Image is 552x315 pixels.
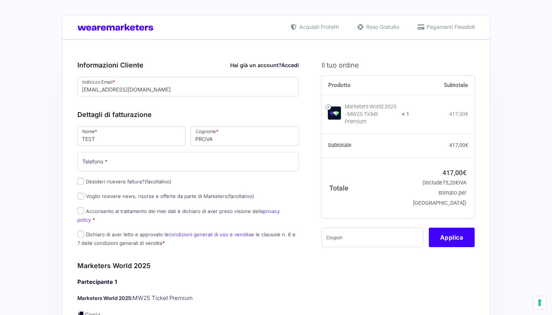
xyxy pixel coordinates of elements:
[465,142,468,148] span: €
[364,23,399,31] span: Reso Gratuito
[6,286,29,308] iframe: Customerly Messenger Launcher
[321,60,475,70] h3: Il tuo ordine
[77,261,299,271] h3: Marketers World 2025
[413,180,466,206] small: (include IVA stimato per [GEOGRAPHIC_DATA])
[77,77,299,96] input: Indirizzo Email *
[77,126,186,146] input: Nome *
[449,142,468,148] bdi: 417,00
[449,111,468,117] bdi: 417,00
[227,193,254,199] span: (facoltativo)
[429,228,475,247] button: Applica
[169,231,251,237] a: condizioni generali di uso e vendita
[77,60,299,70] h3: Informazioni Cliente
[425,23,475,31] span: Pagamenti Flessibili
[442,180,458,186] span: 75,20
[77,193,84,199] input: Voglio ricevere news, risorse e offerte da parte di Marketers(facoltativo)
[533,296,546,309] button: Le tue preferenze relative al consenso per le tecnologie di tracciamento
[230,61,299,69] div: Hai già un account?
[321,134,410,158] th: Subtotale
[321,157,410,218] th: Totale
[77,178,172,184] label: Desideri ricevere fattura?
[463,169,466,177] span: €
[77,193,254,199] label: Voglio ricevere news, risorse e offerte da parte di Marketers
[321,228,423,247] input: Coupon
[191,126,299,146] input: Cognome *
[281,62,299,68] a: Accedi
[297,23,339,31] span: Acquisti Protetti
[455,180,458,186] span: €
[77,295,133,301] strong: Marketers World 2025:
[77,231,84,237] input: Dichiaro di aver letto e approvato lecondizioni generali di uso e venditae le clausole n. 6 e 7 d...
[77,152,299,171] input: Telefono *
[409,76,475,95] th: Subtotale
[328,106,341,120] img: Marketers World 2025 - MW25 Ticket Premium
[77,231,296,246] label: Dichiaro di aver letto e approvato le e le clausole n. 6 e 7 delle condizioni generali di vendita
[77,294,299,303] p: MW25 Ticket Premium
[321,76,410,95] th: Prodotto
[77,178,84,184] input: Desideri ricevere fattura?(facoltativo)
[77,208,280,223] label: Acconsento al trattamento dei miei dati e dichiaro di aver preso visione della
[345,103,397,126] div: Marketers World 2025 - MW25 Ticket Premium
[77,278,299,286] h4: Partecipante 1
[402,111,409,118] strong: × 1
[77,109,299,120] h3: Dettagli di fatturazione
[442,169,466,177] bdi: 417,00
[145,178,172,184] span: (facoltativo)
[77,207,84,214] input: Acconsento al trattamento dei miei dati e dichiaro di aver preso visione dellaprivacy policy
[465,111,468,117] span: €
